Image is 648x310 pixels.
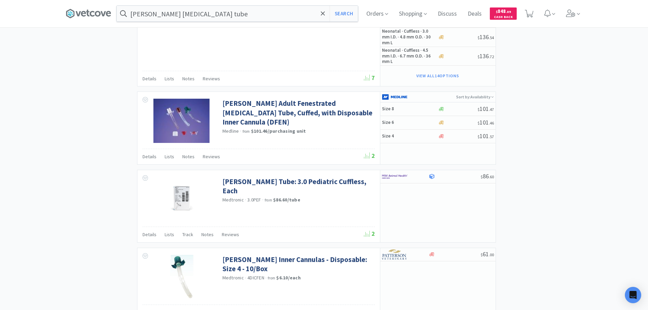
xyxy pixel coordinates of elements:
h5: Neonatal · Cuffless · 3.0 mm I.D. · 4.8 mm O.D. · 30 mm L [382,29,436,46]
img: f6b2451649754179b5b4e0c70c3f7cb0_2.png [382,172,408,182]
span: . 72 [489,54,494,59]
span: 136 [478,33,494,41]
span: 101 [478,132,494,140]
a: Medline [222,128,239,134]
span: from [243,129,250,134]
button: View all14Options [413,71,462,81]
span: . 00 [489,252,494,257]
span: $ [481,174,483,179]
span: . 89 [506,10,511,14]
span: . 60 [489,174,494,179]
img: f5e969b455434c6296c6d81ef179fa71_3.png [382,249,408,260]
span: $ [478,35,480,40]
span: · [262,197,264,203]
span: $ [481,252,483,257]
span: $ [496,10,498,14]
span: from [265,198,272,202]
span: 136 [478,52,494,60]
span: · [240,128,241,134]
span: · [265,275,267,281]
span: 86 [481,172,494,180]
span: . 46 [489,120,494,126]
span: 61 [481,250,494,258]
span: Notes [182,76,195,82]
a: [PERSON_NAME] Adult Fenestrated [MEDICAL_DATA] Tube, Cuffed, with Disposable Inner Cannula (DFEN) [222,99,373,127]
h5: Size 6 [382,120,436,126]
a: Medtronic [222,275,244,281]
span: 2 [364,152,375,160]
strong: $6.10 / each [276,275,301,281]
span: Reviews [222,231,239,238]
h5: Neonatal · Cuffless · 4.5 mm I.D. · 6.7 mm O.D. · 36 mm L [382,48,436,65]
img: 88ed15f790e54f82aeb2d7e7e4cd68bc_620608.png [148,177,215,221]
span: 848 [496,8,511,14]
span: Details [143,76,156,82]
a: Deals [465,11,484,17]
button: Search [330,6,358,21]
a: Discuss [435,11,460,17]
span: Details [143,153,156,160]
a: [PERSON_NAME] Tube: 3.0 Pediatric Cuffless, Each [222,177,373,196]
span: 7 [364,74,375,82]
span: Lists [165,153,174,160]
h5: Size 4 [382,133,436,139]
span: from [268,276,275,280]
input: Search by item, sku, manufacturer, ingredient, size... [117,6,358,21]
span: Notes [182,153,195,160]
span: 101 [478,105,494,113]
span: Details [143,231,156,238]
span: · [245,197,246,203]
strong: $101.46 / purchasing unit [251,128,306,134]
p: Sort by: Availability [456,92,494,102]
span: Lists [165,231,174,238]
h5: Size 8 [382,106,436,112]
span: 2 [364,230,375,238]
span: . 54 [489,35,494,40]
span: $ [478,134,480,139]
img: a646391c64b94eb2892348a965bf03f3_134.png [382,92,408,102]
span: 4DICFEN [247,275,264,281]
a: $848.89Cash Back [490,4,517,23]
span: 3.0PEF [247,197,261,203]
span: $ [478,107,480,112]
span: Track [182,231,193,238]
a: Medtronic [222,197,244,203]
img: cb5bd07b9f5a4530ad536d59aef9138c_180609.jpeg [160,255,204,299]
img: b9fb8c9d02034f77b185eb1aba951257_626982.jpeg [153,99,210,143]
span: Reviews [203,76,220,82]
div: Open Intercom Messenger [625,287,641,303]
span: . 47 [489,107,494,112]
span: · [245,275,246,281]
strong: $86.60 / tube [273,197,300,203]
span: $ [478,120,480,126]
a: [PERSON_NAME] Inner Cannulas - Disposable: Size 4 - 10/Box [222,255,373,274]
span: 101 [478,118,494,126]
span: . 57 [489,134,494,139]
span: Cash Back [494,15,513,20]
span: Notes [201,231,214,238]
span: $ [478,54,480,59]
span: Reviews [203,153,220,160]
span: Lists [165,76,174,82]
